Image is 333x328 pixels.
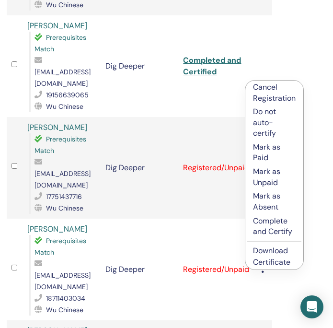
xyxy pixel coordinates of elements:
[27,224,87,234] a: [PERSON_NAME]
[34,271,91,291] span: [EMAIL_ADDRESS][DOMAIN_NAME]
[46,91,89,99] span: 19156639065
[101,15,179,117] td: Dig Deeper
[46,102,83,111] span: Wu Chinese
[46,294,85,303] span: 18711403034
[253,142,296,164] p: Mark as Paid
[300,295,323,318] div: Open Intercom Messenger
[46,0,83,9] span: Wu Chinese
[27,21,87,31] a: [PERSON_NAME]
[27,122,87,132] a: [PERSON_NAME]
[183,55,241,77] a: Completed and Certified
[253,82,296,104] p: Cancel Registration
[46,192,82,201] span: 17751437716
[253,246,290,267] a: Download Certificate
[46,305,83,314] span: Wu Chinese
[253,106,296,139] p: Do not auto-certify
[253,216,296,237] p: Complete and Certify
[34,236,86,257] span: Prerequisites Match
[253,166,296,188] p: Mark as Unpaid
[34,33,86,53] span: Prerequisites Match
[34,135,86,155] span: Prerequisites Match
[34,169,91,189] span: [EMAIL_ADDRESS][DOMAIN_NAME]
[101,117,179,219] td: Dig Deeper
[34,68,91,88] span: [EMAIL_ADDRESS][DOMAIN_NAME]
[46,204,83,212] span: Wu Chinese
[101,219,179,320] td: Dig Deeper
[253,191,296,212] p: Mark as Absent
